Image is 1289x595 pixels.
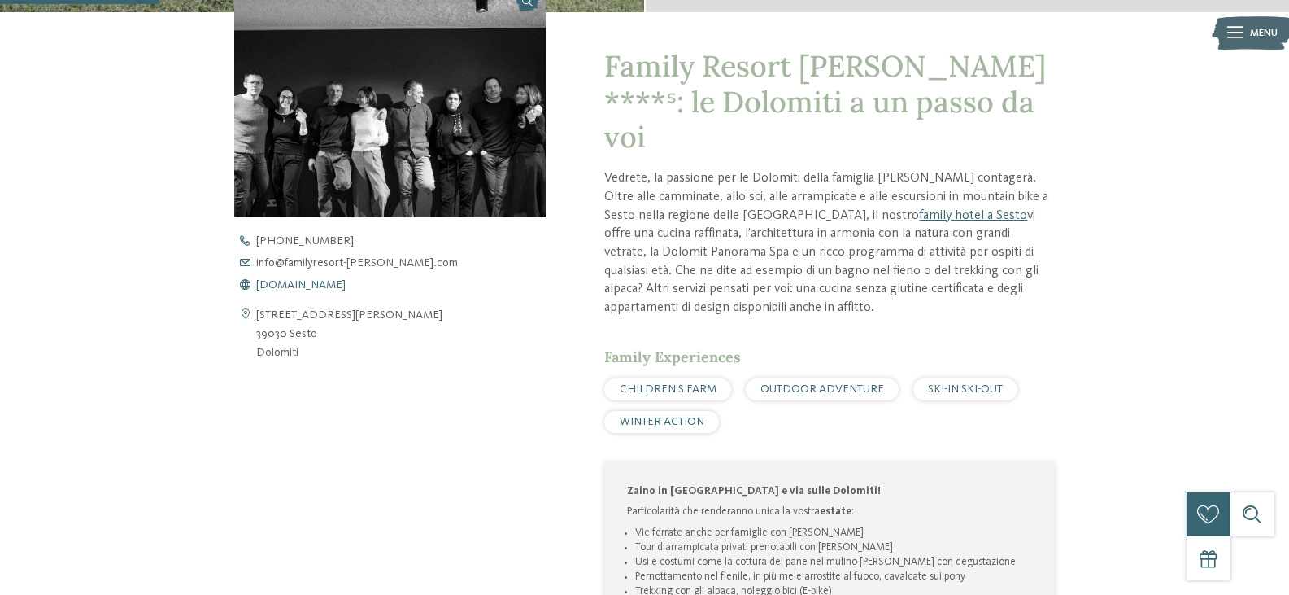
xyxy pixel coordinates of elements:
span: Family Resort [PERSON_NAME] ****ˢ: le Dolomiti a un passo da voi [604,47,1046,155]
address: [STREET_ADDRESS][PERSON_NAME] 39030 Sesto Dolomiti [256,306,442,362]
span: [DOMAIN_NAME] [256,279,346,291]
span: info@ familyresort-[PERSON_NAME]. com [256,257,458,269]
span: SKI-IN SKI-OUT [928,383,1003,395]
p: Particolarità che renderanno unica la vostra : [627,505,1033,519]
span: WINTER ACTION [620,416,704,427]
span: CHILDREN’S FARM [620,383,716,395]
li: Usi e costumi come la cottura del pane nel mulino [PERSON_NAME] con degustazione [635,555,1033,570]
li: Pernottamento nel fienile, in più mele arrostite al fuoco, cavalcate sui pony [635,570,1033,584]
li: Vie ferrate anche per famiglie con [PERSON_NAME] [635,526,1033,540]
a: info@familyresort-[PERSON_NAME].com [234,257,571,269]
span: OUTDOOR ADVENTURE [760,383,884,395]
li: Tour d’arrampicata privati prenotabili con [PERSON_NAME] [635,540,1033,555]
strong: Zaino in [GEOGRAPHIC_DATA] e via sulle Dolomiti! [627,486,881,497]
a: family hotel a Sesto [919,209,1027,222]
a: [DOMAIN_NAME] [234,279,571,291]
p: Vedrete, la passione per le Dolomiti della famiglia [PERSON_NAME] contagerà. Oltre alle camminate... [604,169,1054,317]
a: [PHONE_NUMBER] [234,235,571,247]
span: [PHONE_NUMBER] [256,235,354,247]
span: Family Experiences [604,348,741,366]
strong: estate [820,506,851,517]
